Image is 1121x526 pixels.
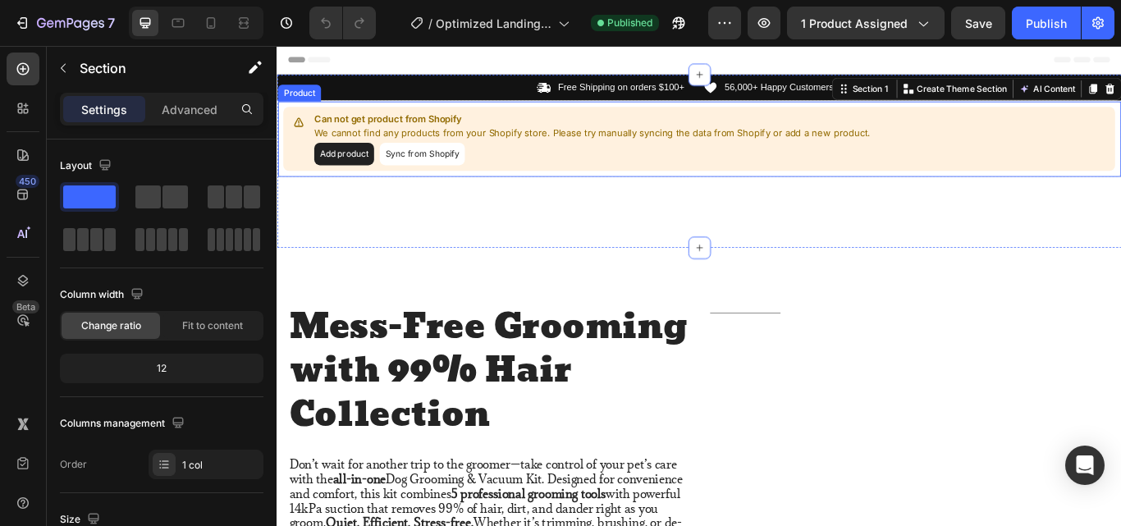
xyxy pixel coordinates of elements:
p: Create Theme Section [746,43,851,57]
span: Optimized Landing Page Template [436,15,551,32]
button: Save [951,7,1005,39]
div: Open Intercom Messenger [1065,446,1105,485]
button: 1 product assigned [787,7,945,39]
span: Fit to content [182,318,243,333]
p: Section [80,58,214,78]
span: Save [965,16,992,30]
div: Order [60,457,87,472]
span: Published [607,16,652,30]
div: 1 col [182,458,259,473]
button: Publish [1012,7,1081,39]
p: Advanced [162,101,217,118]
div: Layout [60,155,115,177]
span: / [428,15,432,32]
div: Columns management [60,413,188,435]
div: Column width [60,284,147,306]
p: Settings [81,101,127,118]
iframe: Design area [277,46,1121,526]
h2: Mess-Free Grooming with 99% Hair Collection [12,301,480,458]
p: 7 [108,13,115,33]
div: Undo/Redo [309,7,376,39]
div: Beta [12,300,39,313]
div: 450 [16,175,39,188]
span: 1 product assigned [801,15,908,32]
button: 7 [7,7,122,39]
strong: all-in-one [65,496,126,514]
button: AI Content [862,40,934,60]
span: Change ratio [81,318,141,333]
div: Publish [1026,15,1067,32]
div: 12 [63,357,260,380]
